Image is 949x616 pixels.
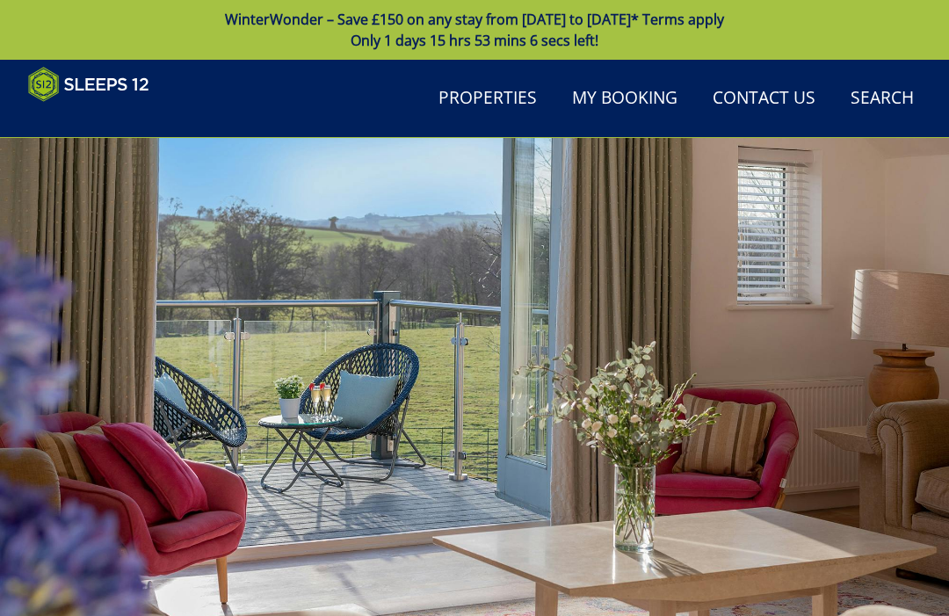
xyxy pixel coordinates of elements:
img: Sleeps 12 [28,67,149,102]
span: Only 1 days 15 hrs 53 mins 6 secs left! [351,31,598,50]
a: Properties [431,79,544,119]
a: My Booking [565,79,685,119]
iframe: Customer reviews powered by Trustpilot [19,112,204,127]
a: Search [844,79,921,119]
a: Contact Us [706,79,822,119]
